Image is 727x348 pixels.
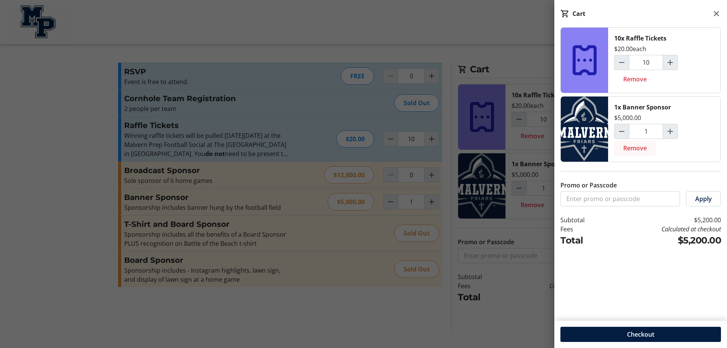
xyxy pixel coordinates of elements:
[629,124,663,139] input: Banner Sponsor Quantity
[607,234,721,247] td: $5,200.00
[607,225,721,234] td: Calculated at checkout
[614,44,646,53] div: $20.00 each
[686,191,721,206] button: Apply
[695,194,712,203] span: Apply
[663,55,677,70] button: Increment by one
[614,72,656,87] button: Remove
[561,97,608,162] img: Banner Sponsor
[560,225,607,234] td: Fees
[614,140,656,156] button: Remove
[614,34,666,43] div: 10x Raffle Tickets
[607,215,721,225] td: $5,200.00
[560,181,617,190] label: Promo or Passcode
[573,9,585,18] div: Cart
[560,215,607,225] td: Subtotal
[615,55,629,70] button: Decrement by one
[615,124,629,139] button: Decrement by one
[663,124,677,139] button: Increment by one
[629,55,663,70] input: Raffle Tickets Quantity
[627,330,654,339] span: Checkout
[560,327,721,342] button: Checkout
[623,144,647,153] span: Remove
[614,103,671,112] div: 1x Banner Sponsor
[623,75,647,84] span: Remove
[614,113,641,122] div: $5,000.00
[560,234,607,247] td: Total
[560,191,680,206] input: Enter promo or passcode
